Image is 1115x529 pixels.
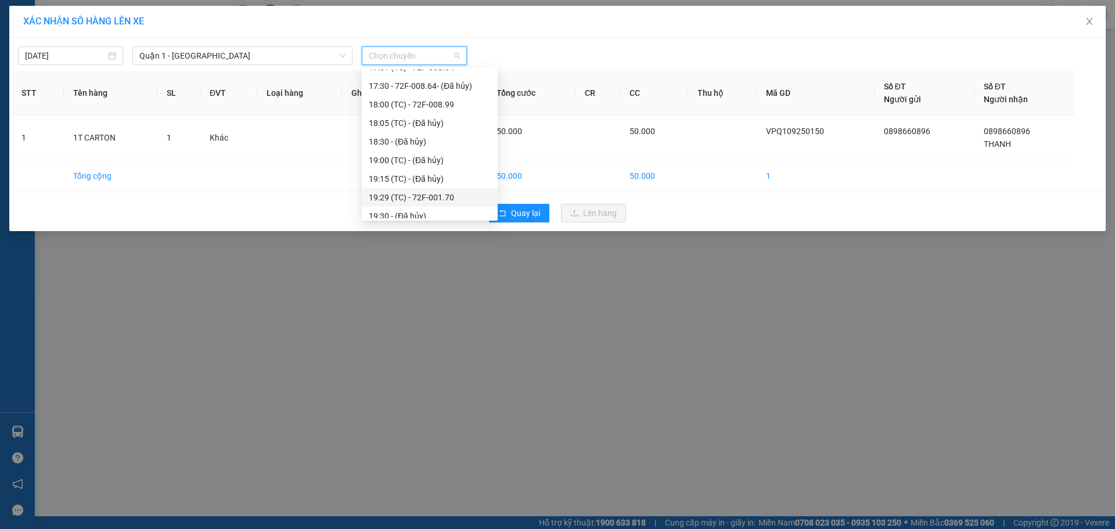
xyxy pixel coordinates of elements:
[498,209,506,218] span: rollback
[10,80,128,96] div: 0898660896
[369,154,491,167] div: 19:00 (TC) - (Đã hủy)
[1085,17,1094,26] span: close
[200,71,257,116] th: ĐVT
[884,127,930,136] span: 0898660896
[64,116,157,160] td: 1T CARTON
[136,11,164,23] span: Nhận:
[757,160,875,192] td: 1
[497,127,522,136] span: 50.000
[984,127,1030,136] span: 0898660896
[984,139,1011,149] span: THANH
[12,116,64,160] td: 1
[339,52,346,59] span: down
[561,204,626,222] button: uploadLên hàng
[23,16,144,27] span: XÁC NHẬN SỐ HÀNG LÊN XE
[136,52,229,68] div: 0898660896
[12,71,64,116] th: STT
[10,11,28,23] span: Gửi:
[64,160,157,192] td: Tổng cộng
[157,71,200,116] th: SL
[630,127,655,136] span: 50.000
[139,47,346,64] span: Quận 1 - Vũng Tàu
[10,10,128,80] div: VP 18 [PERSON_NAME][GEOGRAPHIC_DATA] - [GEOGRAPHIC_DATA]
[369,135,491,148] div: 18:30 - (Đã hủy)
[369,98,491,111] div: 18:00 (TC) - 72F-008.99
[766,127,824,136] span: VPQ109250150
[984,95,1028,104] span: Người nhận
[369,80,491,92] div: 17:30 - 72F-008.64 - (Đã hủy)
[620,160,688,192] td: 50.000
[136,74,153,87] span: DĐ:
[620,71,688,116] th: CC
[64,71,157,116] th: Tên hàng
[984,82,1006,91] span: Số ĐT
[200,116,257,160] td: Khác
[257,71,342,116] th: Loại hàng
[757,71,875,116] th: Mã GD
[576,71,620,116] th: CR
[487,160,576,192] td: 50.000
[688,71,757,116] th: Thu hộ
[369,117,491,129] div: 18:05 (TC) - (Đã hủy)
[167,133,171,142] span: 1
[369,47,460,64] span: Chọn chuyến
[25,49,106,62] input: 14/09/2025
[136,38,229,52] div: LY LY
[884,82,906,91] span: Số ĐT
[1073,6,1106,38] button: Close
[369,191,491,204] div: 19:29 (TC) - 72F-001.70
[136,10,229,38] div: VP 108 [PERSON_NAME]
[489,204,549,222] button: rollbackQuay lại
[487,71,576,116] th: Tổng cước
[342,71,413,116] th: Ghi chú
[511,207,540,219] span: Quay lại
[884,95,921,104] span: Người gửi
[369,210,491,222] div: 19:30 - (Đã hủy)
[369,172,491,185] div: 19:15 (TC) - (Đã hủy)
